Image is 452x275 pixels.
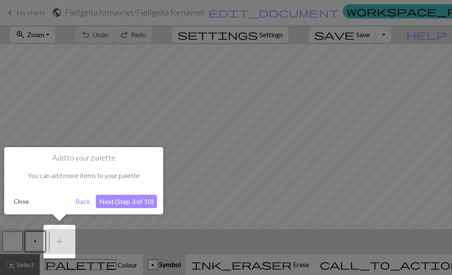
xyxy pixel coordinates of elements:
[72,195,94,208] button: Back
[309,27,375,43] button: Save
[10,163,157,188] div: You can add more items to your palette
[10,153,157,163] h1: Add to your palette
[15,29,26,41] span: zoom_in
[177,30,258,40] i: Settings
[5,5,45,20] a: My charts
[4,147,163,214] div: Add to your palette
[25,232,45,252] button: p
[65,8,205,17] h2: Fjellgeita fornavnet / Fjellgeita fornavnet
[314,29,354,41] span: save
[16,8,45,16] span: My charts
[208,7,339,18] span: edit_document
[52,7,62,18] span: public
[158,260,181,268] span: Symbol
[40,254,143,275] button: Colour
[172,27,288,43] button: SettingsSettings
[177,29,258,41] span: settings
[96,195,157,208] button: Next (Step 3 of 10)
[10,27,55,43] button: Zoom
[406,29,447,41] span: help
[116,261,137,269] span: Colour
[148,260,157,270] div: p
[5,259,15,270] span: highlight_alt
[186,254,314,275] button: Erase
[143,254,186,275] button: p Symbol
[5,7,15,18] span: keyboard_arrow_left
[356,31,370,38] span: Save
[54,236,64,247] span: add
[191,259,292,270] span: ink_eraser
[46,259,116,270] span: palette
[10,195,32,208] button: Close
[27,31,44,38] span: Zoom
[259,30,283,40] span: Settings
[34,238,36,244] span: Purl
[15,260,34,268] span: Select
[292,260,309,268] span: Erase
